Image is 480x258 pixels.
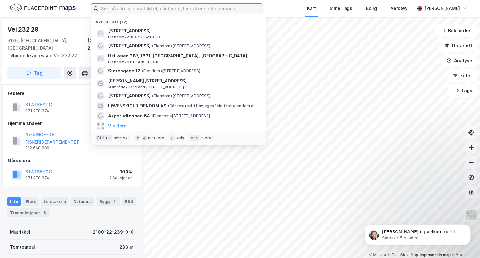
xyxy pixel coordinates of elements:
[108,27,258,35] span: [STREET_ADDRESS]
[7,37,87,52] div: 9170, [GEOGRAPHIC_DATA], [GEOGRAPHIC_DATA]
[109,176,132,181] div: 2 Seksjoner
[108,92,151,100] span: [STREET_ADDRESS]
[8,157,136,164] div: Gårdeiere
[7,24,40,34] div: Vei 232 29
[25,146,49,151] div: 912 660 680
[108,77,187,85] span: [PERSON_NAME][STREET_ADDRESS]
[447,69,477,82] button: Filter
[108,85,184,90] span: Område • Bertrand [STREET_ADDRESS]
[388,253,418,257] a: OpenStreetMap
[420,253,451,257] a: Improve this map
[448,84,477,97] button: Tags
[25,108,49,113] div: 971 278 374
[93,228,134,236] div: 2100-22-239-0-0
[7,52,131,59] div: Vei 232 27
[108,60,158,65] span: Eiendom • 3118-439-1-0-0
[435,24,477,37] button: Bokmerker
[439,39,477,52] button: Datasett
[122,197,136,206] div: ESG
[96,135,112,141] div: Ctrl + k
[119,243,134,251] div: 233 ㎡
[152,93,211,98] span: Eiendom • [STREET_ADDRESS]
[307,5,316,12] div: Kart
[23,197,39,206] div: Eiere
[148,136,164,141] div: markere
[8,120,136,127] div: Hjemmelshaver
[189,135,199,141] div: esc
[108,42,151,50] span: [STREET_ADDRESS]
[108,35,160,40] span: Eiendom • 2100-22-521-0-0
[10,228,30,236] div: Matrikkel
[98,4,263,13] input: Søk på adresse, matrikkel, gårdeiere, leietakere eller personer
[108,85,110,89] span: •
[441,54,477,67] button: Analyse
[152,43,154,48] span: •
[424,5,460,12] div: [PERSON_NAME]
[142,68,143,73] span: •
[109,168,132,176] div: 100%
[10,243,35,251] div: Tomteareal
[71,197,94,206] div: Datasett
[366,5,377,12] div: Bolig
[41,197,68,206] div: Leietakere
[330,5,352,12] div: Mine Tags
[465,209,477,221] img: Z
[10,3,76,14] img: logo.f888ab2527a4732fd821a326f86c7f29.svg
[8,90,136,97] div: Festere
[97,197,120,206] div: Bygg
[25,176,49,181] div: 971 278 374
[152,93,154,98] span: •
[91,15,266,26] div: Nylige søk (12)
[167,103,256,108] span: Gårdeiere • Utl. av egen/leid fast eiendom el.
[108,52,258,60] span: Heliveien 387, 1821, [GEOGRAPHIC_DATA], [GEOGRAPHIC_DATA]
[7,67,61,79] button: Tag
[391,5,407,12] div: Verktøy
[108,67,140,75] span: Storengene 12
[7,208,50,217] div: Transaksjoner
[7,197,21,206] div: Info
[42,210,48,216] div: 8
[152,43,211,48] span: Eiendom • [STREET_ADDRESS]
[176,136,185,141] div: velg
[167,103,169,108] span: •
[111,198,117,205] div: 1
[151,113,153,118] span: •
[200,136,213,141] div: avbryt
[142,68,200,73] span: Eiendom • [STREET_ADDRESS]
[108,102,166,110] span: LØVENSKIOLD EIENDOM AS
[151,113,210,118] span: Eiendom • [STREET_ADDRESS]
[108,112,150,120] span: Asperudtoppen 64
[355,211,480,255] iframe: Intercom notifications melding
[7,53,54,58] span: Tilhørende adresser:
[114,136,130,141] div: nytt søk
[108,122,127,130] button: Vis flere
[369,253,387,257] a: Mapbox
[87,37,136,52] div: [GEOGRAPHIC_DATA], 22/239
